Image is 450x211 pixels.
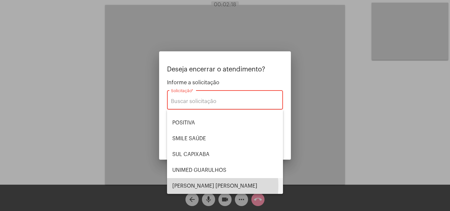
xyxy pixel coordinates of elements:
span: UNIMED GUARULHOS [172,162,278,178]
span: SMILE SAÚDE [172,131,278,146]
span: [PERSON_NAME] [PERSON_NAME] [172,178,278,194]
input: Buscar solicitação [171,98,279,104]
p: Deseja encerrar o atendimento? [167,66,283,73]
span: Informe a solicitação [167,80,283,86]
span: POSITIVA [172,115,278,131]
span: SUL CAPIXABA [172,146,278,162]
